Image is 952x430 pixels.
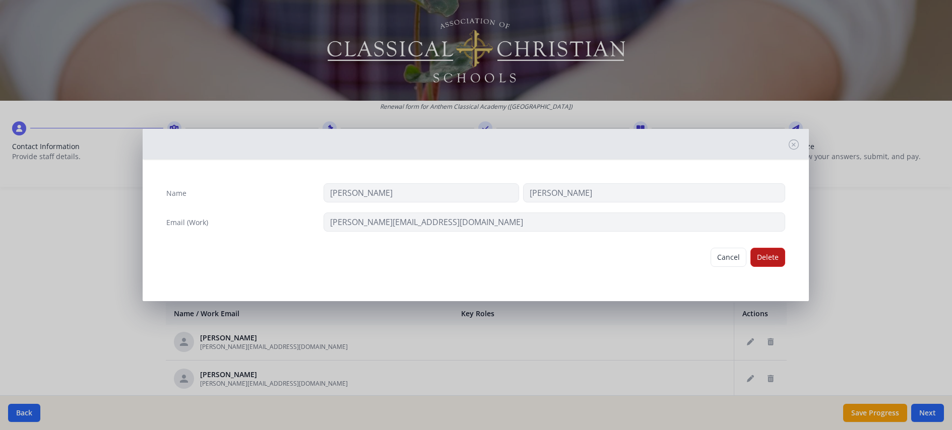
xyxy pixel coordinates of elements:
[166,188,186,198] label: Name
[711,248,746,267] button: Cancel
[750,248,785,267] button: Delete
[166,218,208,228] label: Email (Work)
[324,183,519,202] input: First Name
[324,212,785,232] input: contact@site.com
[523,183,785,202] input: Last Name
